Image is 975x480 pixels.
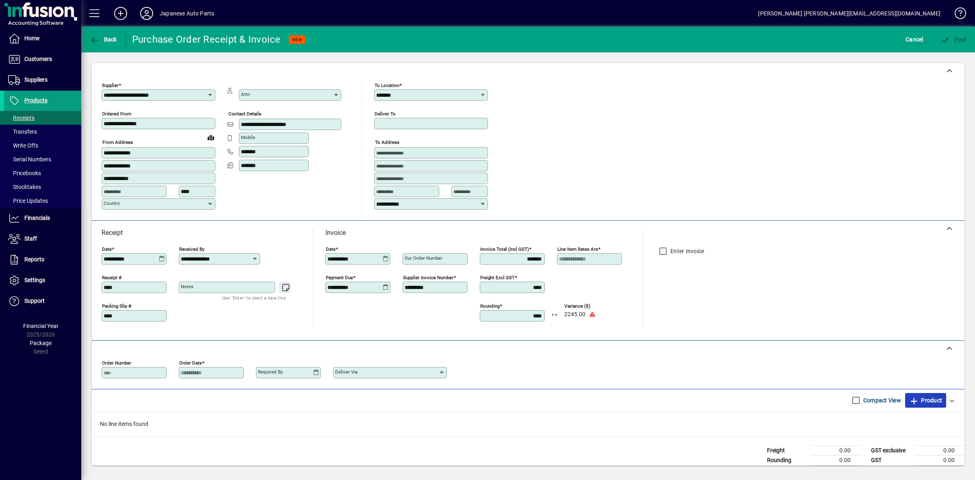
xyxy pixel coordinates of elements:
mat-label: Attn [241,91,250,97]
span: Pricebooks [8,170,41,176]
span: Customers [24,56,52,62]
mat-label: Mobile [241,135,255,140]
td: GST exclusive [867,445,916,455]
span: ost [940,36,967,43]
td: GST inclusive [867,465,916,475]
app-page-header-button: Back [81,32,126,47]
label: Enter Invoice [669,247,704,255]
mat-label: Rounding [480,303,500,309]
span: Financials [24,215,50,221]
a: Staff [4,229,81,249]
td: 0.00 [916,445,964,455]
button: Add [108,6,134,21]
a: Reports [4,250,81,270]
td: GST [867,455,916,465]
a: Write Offs [4,139,81,152]
span: Price Updates [8,198,48,204]
span: Financial Year [23,323,58,329]
span: P [954,36,958,43]
mat-label: Received by [179,246,204,252]
label: Compact View [862,396,901,404]
mat-label: Supplier invoice number [403,275,453,280]
td: Freight [763,445,812,455]
mat-label: Packing Slip # [102,303,131,309]
span: Back [90,36,117,43]
span: Variance ($) [564,304,613,309]
a: Price Updates [4,194,81,208]
span: Product [909,394,942,407]
mat-label: Date [326,246,336,252]
mat-label: Our order number [405,255,442,261]
a: Transfers [4,125,81,139]
div: Japanese Auto Parts [160,7,214,20]
mat-label: Supplier [102,83,119,88]
span: Suppliers [24,76,48,83]
mat-label: Payment due [326,275,353,280]
a: Settings [4,270,81,291]
span: NEW [292,37,302,42]
td: 0.00 [812,445,860,455]
a: Knowledge Base [949,2,965,28]
span: Home [24,35,39,41]
button: Cancel [903,32,925,47]
mat-label: Order date [179,360,202,366]
mat-label: Notes [181,284,193,289]
a: Support [4,291,81,311]
a: Stocktakes [4,180,81,194]
mat-label: Deliver via [335,369,357,375]
mat-label: Country [104,200,120,206]
a: Pricebooks [4,166,81,180]
mat-label: Invoice Total (incl GST) [480,246,529,252]
mat-hint: Use 'Enter' to start a new line [222,293,286,302]
span: Support [24,298,45,304]
mat-label: Ordered from [102,111,131,117]
td: Rounding [763,455,812,465]
mat-label: Line item rates are [557,246,598,252]
div: No line items found [92,412,964,437]
span: Transfers [8,128,37,135]
mat-label: Freight excl GST [480,275,515,280]
mat-label: Order number [102,360,131,366]
div: [PERSON_NAME] [PERSON_NAME][EMAIL_ADDRESS][DOMAIN_NAME] [758,7,940,20]
span: Staff [24,235,37,242]
a: Suppliers [4,70,81,90]
a: Financials [4,208,81,228]
td: 0.00 [916,465,964,475]
a: Customers [4,49,81,70]
mat-label: Receipt # [102,275,121,280]
div: Purchase Order Receipt & Invoice [132,33,281,46]
span: 2245.00 [564,311,585,318]
span: Products [24,97,48,104]
span: Settings [24,277,45,283]
td: 0.00 [812,455,860,465]
span: Package [30,340,52,346]
mat-label: To location [375,83,399,88]
a: Receipts [4,111,81,125]
mat-label: Deliver To [375,111,396,117]
button: Profile [134,6,160,21]
button: Post [938,32,969,47]
mat-label: Required by [258,369,283,375]
mat-label: Date [102,246,112,252]
a: Home [4,28,81,49]
button: Back [88,32,119,47]
a: Serial Numbers [4,152,81,166]
span: Stocktakes [8,184,41,190]
a: View on map [204,131,217,144]
span: Write Offs [8,142,38,149]
td: 0.00 [916,455,964,465]
span: Cancel [906,33,923,46]
span: Receipts [8,115,35,121]
button: Product [905,393,946,408]
span: Reports [24,256,44,263]
span: Serial Numbers [8,156,51,163]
